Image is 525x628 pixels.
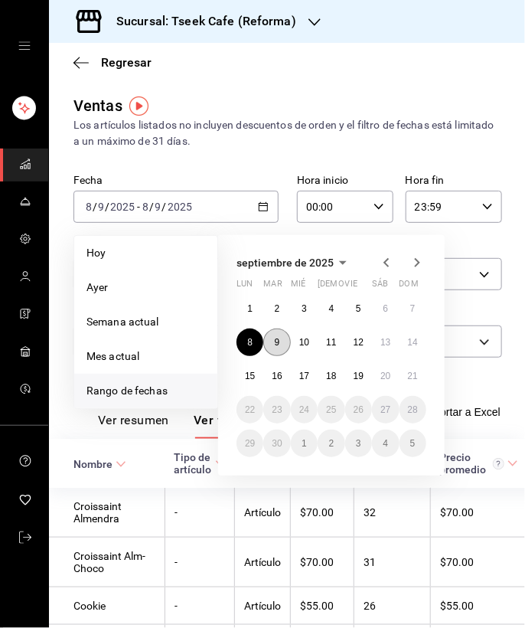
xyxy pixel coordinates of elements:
td: 32 [354,488,431,538]
button: 1 de septiembre de 2025 [236,295,263,322]
button: 8 de septiembre de 2025 [236,329,263,356]
button: 14 de septiembre de 2025 [399,329,426,356]
abbr: miércoles [291,279,305,295]
button: 3 de septiembre de 2025 [291,295,318,322]
button: Regresar [73,55,152,70]
button: Ver resumen [98,413,169,439]
abbr: 1 de octubre de 2025 [302,438,307,449]
abbr: martes [263,279,282,295]
abbr: 1 de septiembre de 2025 [247,303,253,314]
button: 27 de septiembre de 2025 [372,396,399,424]
span: Tipo de artículo [174,451,226,476]
img: Tooltip marker [129,96,148,116]
button: 23 de septiembre de 2025 [263,396,290,424]
div: Nombre [73,458,112,470]
abbr: 27 de septiembre de 2025 [380,404,390,415]
button: 19 de septiembre de 2025 [345,362,372,390]
button: 20 de septiembre de 2025 [372,362,399,390]
span: Ayer [86,280,205,296]
abbr: 23 de septiembre de 2025 [272,404,282,415]
abbr: 17 de septiembre de 2025 [299,371,309,381]
button: 4 de septiembre de 2025 [318,295,344,322]
span: - [137,201,140,213]
span: Hoy [86,245,205,261]
abbr: 4 de octubre de 2025 [383,438,388,449]
div: Tipo de artículo [174,451,212,476]
abbr: 30 de septiembre de 2025 [272,438,282,449]
span: septiembre de 2025 [236,257,334,269]
td: Cookie [49,587,165,625]
span: / [149,201,154,213]
button: 18 de septiembre de 2025 [318,362,344,390]
abbr: 2 de octubre de 2025 [329,438,334,449]
button: 2 de octubre de 2025 [318,430,344,457]
abbr: 5 de septiembre de 2025 [356,303,361,314]
abbr: viernes [345,279,357,295]
abbr: 3 de octubre de 2025 [356,438,361,449]
abbr: 24 de septiembre de 2025 [299,404,309,415]
input: -- [85,201,93,213]
span: / [162,201,167,213]
td: Croissaint Alm-Choco [49,538,165,587]
button: 4 de octubre de 2025 [372,430,399,457]
abbr: 19 de septiembre de 2025 [354,371,364,381]
input: -- [142,201,149,213]
button: 17 de septiembre de 2025 [291,362,318,390]
abbr: 12 de septiembre de 2025 [354,337,364,348]
abbr: 6 de septiembre de 2025 [383,303,388,314]
abbr: 20 de septiembre de 2025 [380,371,390,381]
abbr: sábado [372,279,388,295]
button: 30 de septiembre de 2025 [263,430,290,457]
abbr: 26 de septiembre de 2025 [354,404,364,415]
td: $55.00 [291,587,354,625]
span: / [105,201,109,213]
button: 13 de septiembre de 2025 [372,329,399,356]
abbr: domingo [399,279,419,295]
button: 6 de septiembre de 2025 [372,295,399,322]
abbr: 8 de septiembre de 2025 [247,337,253,348]
span: Nombre [73,458,126,470]
h3: Sucursal: Tseek Cafe (Reforma) [104,12,296,31]
button: septiembre de 2025 [236,253,352,272]
abbr: 22 de septiembre de 2025 [245,404,255,415]
button: 9 de septiembre de 2025 [263,329,290,356]
abbr: 18 de septiembre de 2025 [326,371,336,381]
span: / [93,201,97,213]
abbr: lunes [236,279,253,295]
label: Hora inicio [297,175,393,186]
button: 12 de septiembre de 2025 [345,329,372,356]
button: 16 de septiembre de 2025 [263,362,290,390]
button: 29 de septiembre de 2025 [236,430,263,457]
button: 1 de octubre de 2025 [291,430,318,457]
div: Los artículos listados no incluyen descuentos de orden y el filtro de fechas está limitado a un m... [73,117,501,149]
span: Regresar [101,55,152,70]
td: Croissaint Almendra [49,488,165,538]
abbr: 11 de septiembre de 2025 [326,337,336,348]
abbr: 5 de octubre de 2025 [410,438,416,449]
abbr: 25 de septiembre de 2025 [326,404,336,415]
abbr: 29 de septiembre de 2025 [245,438,255,449]
button: 2 de septiembre de 2025 [263,295,290,322]
div: Ventas [73,94,122,117]
button: open drawer [18,40,31,52]
button: 3 de octubre de 2025 [345,430,372,457]
abbr: 7 de septiembre de 2025 [410,303,416,314]
abbr: 21 de septiembre de 2025 [408,371,418,381]
abbr: 15 de septiembre de 2025 [245,371,255,381]
div: navigation tabs [98,413,341,439]
button: 28 de septiembre de 2025 [399,396,426,424]
span: Mes actual [86,348,205,365]
svg: Precio promedio = Total artículos / cantidad [493,458,504,469]
label: Hora fin [406,175,502,186]
td: - [165,587,235,625]
button: 21 de septiembre de 2025 [399,362,426,390]
button: 24 de septiembre de 2025 [291,396,318,424]
button: 26 de septiembre de 2025 [345,396,372,424]
button: 5 de septiembre de 2025 [345,295,372,322]
td: Artículo [235,538,291,587]
td: - [165,488,235,538]
abbr: 14 de septiembre de 2025 [408,337,418,348]
abbr: jueves [318,279,408,295]
span: Rango de fechas [86,383,205,399]
td: Artículo [235,587,291,625]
